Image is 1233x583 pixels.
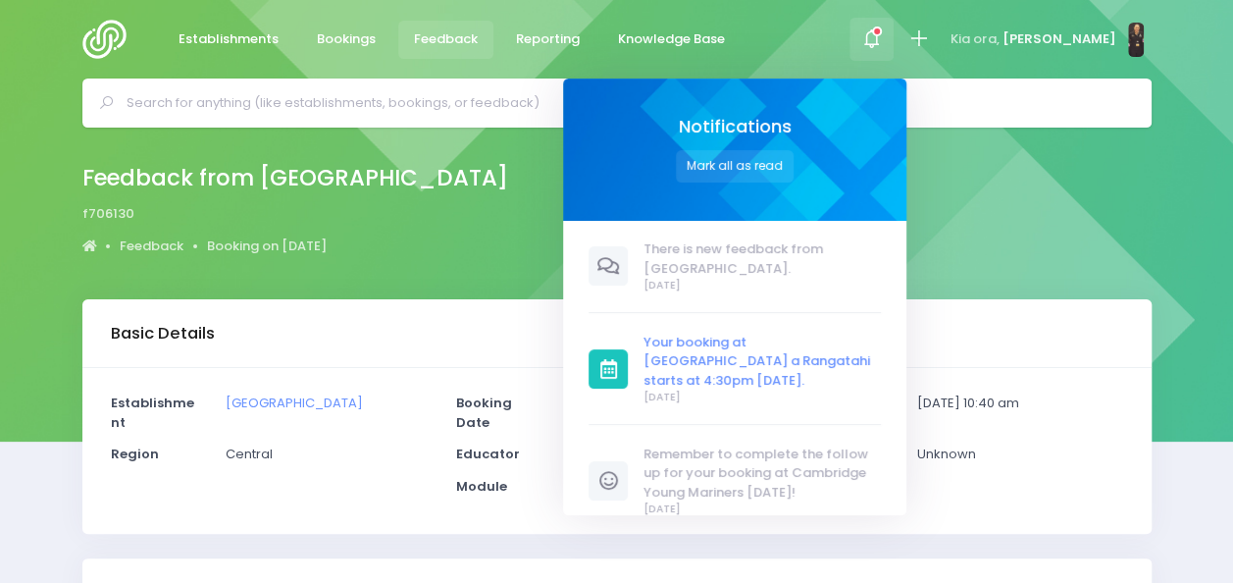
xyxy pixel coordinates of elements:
span: f706130 [82,204,134,224]
p: [DATE] 10:40 am [916,394,1122,413]
span: [DATE] [643,502,881,517]
span: Establishments [179,29,279,49]
strong: Establishment [111,394,194,432]
button: Mark all as read [676,150,794,183]
h3: Basic Details [111,324,215,344]
a: [GEOGRAPHIC_DATA] [226,394,363,412]
span: [DATE] [643,278,881,293]
span: There is new feedback from [GEOGRAPHIC_DATA]. [643,239,881,278]
strong: Educator [456,445,520,463]
span: Bookings [317,29,376,49]
span: Reporting [516,29,580,49]
a: Booking on [DATE] [207,237,327,256]
h2: Feedback from [GEOGRAPHIC_DATA] [82,165,508,191]
span: Notifications [679,117,792,137]
span: Feedback [414,29,478,49]
a: Bookings [301,21,392,59]
a: Your booking at [GEOGRAPHIC_DATA] a Rangatahi starts at 4:30pm [DATE]. [DATE] [589,333,881,405]
img: Logo [82,20,138,59]
span: [PERSON_NAME] [1002,29,1115,49]
span: Your booking at [GEOGRAPHIC_DATA] a Rangatahi starts at 4:30pm [DATE]. [643,333,881,391]
a: Feedback [120,237,183,256]
img: N [1128,23,1144,57]
span: Remember to complete the follow up for your booking at Cambridge Young Mariners [DATE]! [643,445,881,503]
a: Remember to complete the follow up for your booking at Cambridge Young Mariners [DATE]! [DATE] [589,445,881,517]
div: Central [214,445,444,477]
strong: Module [456,477,507,496]
span: [DATE] [643,390,881,405]
input: Search for anything (like establishments, bookings, or feedback) [127,88,1124,118]
a: Feedback [398,21,494,59]
a: There is new feedback from [GEOGRAPHIC_DATA]. [DATE] [589,239,881,293]
a: Reporting [500,21,596,59]
a: Establishments [163,21,295,59]
strong: Region [111,445,159,463]
p: Unknown [916,445,1122,464]
a: Knowledge Base [602,21,742,59]
strong: Booking Date [456,394,512,432]
span: Knowledge Base [618,29,725,49]
span: Kia ora, [950,29,999,49]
